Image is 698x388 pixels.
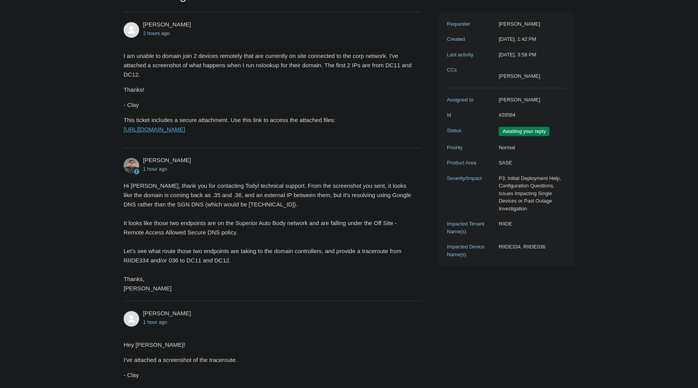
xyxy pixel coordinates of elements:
dd: RIIDE334, RIIDE036 [495,243,567,251]
dd: Normal [495,144,567,152]
time: 10/01/2025, 13:42 [499,36,536,42]
li: Erik Hjelte [499,72,540,80]
dt: Priority [447,144,495,152]
p: - Clay [124,371,414,380]
time: 10/01/2025, 14:10 [143,166,167,172]
dd: #28584 [495,111,567,119]
p: Hey [PERSON_NAME]! [124,340,414,350]
dt: Status [447,127,495,135]
dt: Created [447,35,495,43]
p: I've attached a screenshot of the traceroute. [124,355,414,365]
dt: Product Area [447,159,495,167]
span: Clay Wiebe [143,21,191,28]
p: Thanks! [124,85,414,94]
dt: CCs [447,66,495,74]
dt: Impacted Device Name(s) [447,243,495,258]
dt: Assigned to [447,96,495,104]
dd: RIIDE [495,220,567,228]
time: 10/01/2025, 13:42 [143,30,170,36]
dt: Severity/Impact [447,175,495,182]
dt: Requester [447,20,495,28]
div: Hi [PERSON_NAME], thank you for contacting Todyl technical support. From the screenshot you sent,... [124,181,414,293]
dt: Last activity [447,51,495,59]
dt: Impacted Tenant Name(s) [447,220,495,235]
span: We are waiting for you to respond [499,127,550,136]
p: I am unable to domain join 2 devices remotely that are currently on site connected to the corp ne... [124,51,414,79]
time: 10/01/2025, 15:05 [143,319,167,325]
a: [URL][DOMAIN_NAME] [124,126,185,133]
span: Clay Wiebe [143,310,191,316]
dd: SASE [495,159,567,167]
p: - Clay [124,100,414,110]
dd: [PERSON_NAME] [495,96,567,104]
dd: [PERSON_NAME] [495,20,567,28]
p: This ticket includes a secure attachment. Use this link to access the attached files: [124,115,414,134]
dt: Id [447,111,495,119]
span: Matt Robinson [143,157,191,163]
time: 10/01/2025, 15:58 [499,52,536,58]
dd: P3: Initial Deployment Help, Configuration Questions, Issues Impacting Single Devices or Past Out... [495,175,567,213]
